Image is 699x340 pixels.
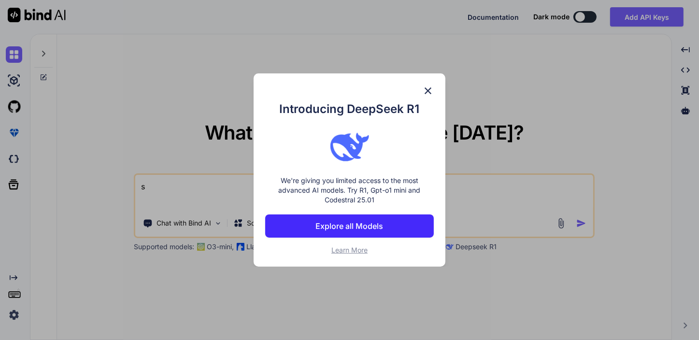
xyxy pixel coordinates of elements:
[330,127,369,166] img: bind logo
[331,246,368,254] span: Learn More
[265,100,434,118] h1: Introducing DeepSeek R1
[265,214,434,238] button: Explore all Models
[265,176,434,205] p: We're giving you limited access to the most advanced AI models. Try R1, Gpt-o1 mini and Codestral...
[422,85,434,97] img: close
[316,220,384,232] p: Explore all Models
